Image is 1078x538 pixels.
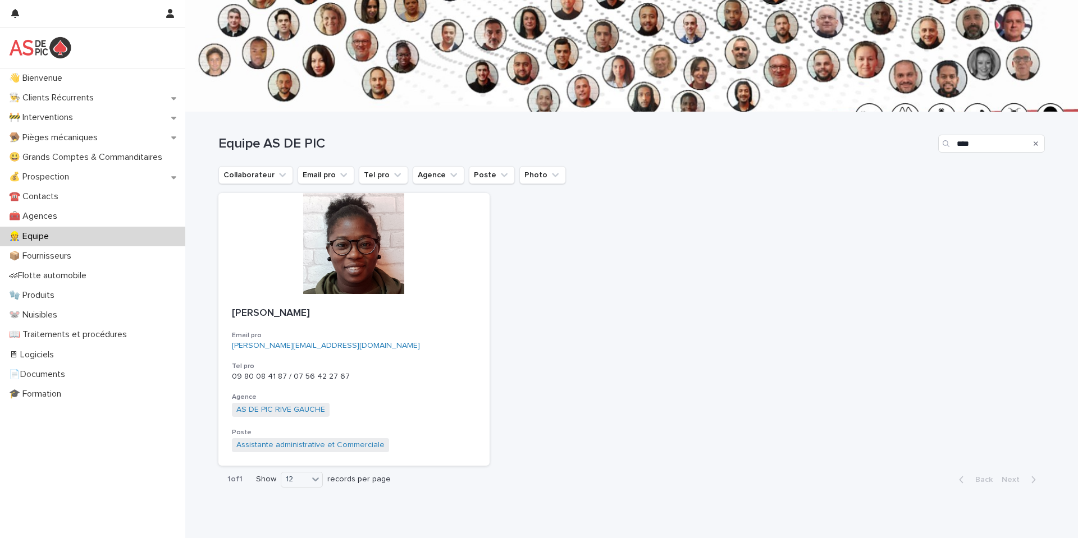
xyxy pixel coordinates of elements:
p: 📖 Traitements et procédures [4,329,136,340]
p: 🏎Flotte automobile [4,270,95,281]
p: 🪤 Pièges mécaniques [4,132,107,143]
p: 💰 Prospection [4,172,78,182]
img: yKcqic14S0S6KrLdrqO6 [9,36,71,59]
p: Show [256,475,276,484]
h3: Email pro [232,331,476,340]
button: Poste [469,166,515,184]
button: Next [997,475,1045,485]
button: Back [950,475,997,485]
button: Photo [519,166,566,184]
p: 👷 Equipe [4,231,58,242]
h3: Tel pro [232,362,476,371]
p: 🧤 Produits [4,290,63,301]
p: 🧰 Agences [4,211,66,222]
span: Back [969,476,993,484]
h3: Poste [232,428,476,437]
a: [PERSON_NAME][EMAIL_ADDRESS][DOMAIN_NAME] [232,342,420,350]
h3: Agence [232,393,476,402]
p: records per page [327,475,391,484]
span: Next [1002,476,1026,484]
p: 🐭 Nuisibles [4,310,66,320]
button: Collaborateur [218,166,293,184]
p: 1 of 1 [218,466,252,493]
p: 👨‍🍳 Clients Récurrents [4,93,103,103]
a: Assistante administrative et Commerciale [236,440,385,450]
div: 12 [281,473,308,485]
p: 🎓 Formation [4,389,70,399]
p: 📄Documents [4,369,74,380]
p: 👋 Bienvenue [4,73,71,84]
button: Tel pro [359,166,408,184]
h1: Equipe AS DE PIC [218,136,934,152]
p: 09 80 08 41 87 / 07 56 42 27 67 [232,372,476,381]
a: [PERSON_NAME]Email pro[PERSON_NAME][EMAIL_ADDRESS][DOMAIN_NAME]Tel pro09 80 08 41 87 / 07 56 42 2... [218,193,489,466]
p: 🖥 Logiciels [4,350,63,360]
p: 😃 Grands Comptes & Commanditaires [4,152,171,163]
p: 🚧 Interventions [4,112,82,123]
p: ☎️ Contacts [4,191,67,202]
a: AS DE PIC RIVE GAUCHE [236,405,325,415]
p: [PERSON_NAME] [232,307,476,320]
p: 📦 Fournisseurs [4,251,80,261]
button: Email pro [298,166,354,184]
input: Search [938,135,1045,153]
button: Agence [413,166,464,184]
